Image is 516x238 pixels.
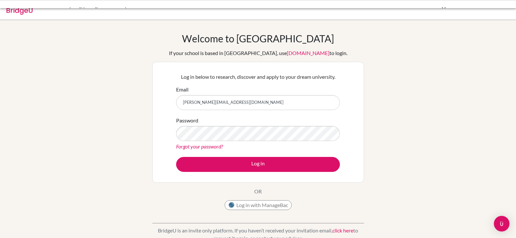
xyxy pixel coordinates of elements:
[69,5,349,13] div: Invalid email or password.
[494,216,509,231] div: Open Intercom Messenger
[287,50,329,56] a: [DOMAIN_NAME]
[7,4,33,15] img: Bridge-U
[254,188,262,195] p: OR
[176,143,223,149] a: Forgot your password?
[332,227,353,233] a: click here
[169,49,347,57] div: If your school is based in [GEOGRAPHIC_DATA], use to login.
[176,157,340,172] button: Log in
[176,117,198,124] label: Password
[182,33,334,44] h1: Welcome to [GEOGRAPHIC_DATA]
[225,200,292,210] button: Log in with ManageBac
[176,86,188,93] label: Email
[176,73,340,81] p: Log in below to research, discover and apply to your dream university.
